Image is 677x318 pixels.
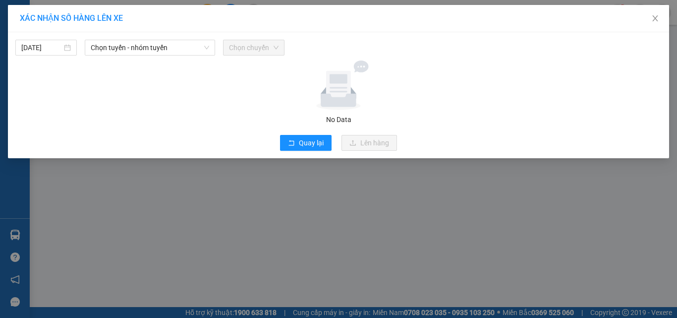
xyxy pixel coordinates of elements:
span: down [204,45,210,51]
button: Close [641,5,669,33]
span: close [651,14,659,22]
span: rollback [288,139,295,147]
button: uploadLên hàng [341,135,397,151]
span: Quay lại [299,137,324,148]
button: rollbackQuay lại [280,135,332,151]
span: Chọn chuyến [229,40,279,55]
input: 13/10/2025 [21,42,62,53]
span: Chọn tuyến - nhóm tuyến [91,40,209,55]
div: No Data [14,114,663,125]
span: XÁC NHẬN SỐ HÀNG LÊN XE [20,13,123,23]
